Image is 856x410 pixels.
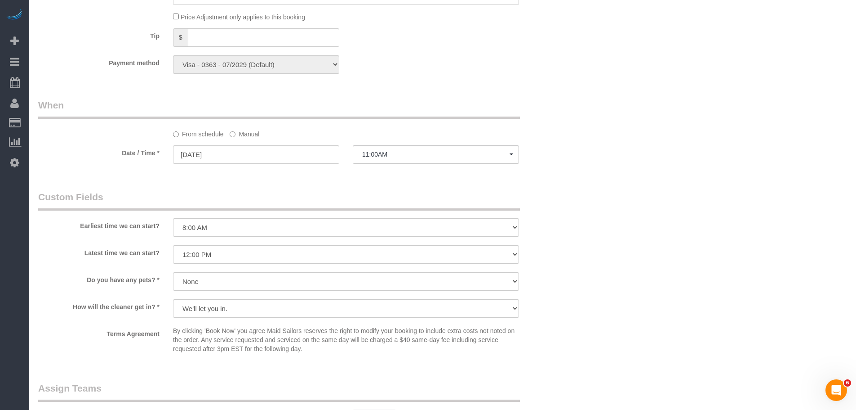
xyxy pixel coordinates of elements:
legend: Custom Fields [38,190,520,211]
input: Manual [230,131,235,137]
label: Tip [31,28,166,41]
label: Latest time we can start? [31,245,166,257]
label: From schedule [173,126,224,139]
label: Do you have any pets? * [31,272,166,284]
legend: Assign Teams [38,382,520,402]
label: How will the cleaner get in? * [31,299,166,311]
label: Payment method [31,55,166,68]
span: $ [173,28,188,47]
label: Terms Agreement [31,326,166,338]
p: By clicking 'Book Now' you agree Maid Sailors reserves the right to modify your booking to includ... [173,326,519,353]
input: From schedule [173,131,179,137]
input: MM/DD/YYYY [173,145,339,164]
span: 6 [844,379,851,387]
button: 11:00AM [353,145,519,164]
label: Manual [230,126,259,139]
span: 11:00AM [362,151,510,158]
label: Earliest time we can start? [31,218,166,230]
img: Automaid Logo [5,9,23,22]
legend: When [38,99,520,119]
span: Price Adjustment only applies to this booking [181,14,305,21]
iframe: Intercom live chat [825,379,847,401]
label: Date / Time * [31,145,166,158]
